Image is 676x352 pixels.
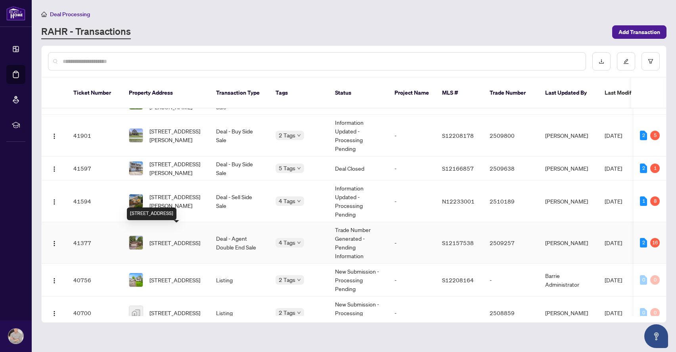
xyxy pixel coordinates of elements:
span: [DATE] [605,276,622,284]
td: Information Updated - Processing Pending [329,181,388,222]
img: Logo [51,310,57,317]
th: Ticket Number [67,78,123,108]
img: thumbnail-img [129,273,143,287]
td: 2509800 [483,115,539,156]
span: [STREET_ADDRESS] [149,238,200,247]
th: Status [329,78,388,108]
td: New Submission - Processing Pending [329,297,388,329]
img: Logo [51,240,57,247]
th: Transaction Type [210,78,269,108]
td: Listing [210,264,269,297]
span: home [41,11,47,17]
span: 4 Tags [279,238,295,247]
th: Tags [269,78,329,108]
span: edit [623,59,629,64]
span: [DATE] [605,132,622,139]
img: Logo [51,199,57,205]
div: [STREET_ADDRESS] [127,207,176,220]
img: thumbnail-img [129,194,143,208]
td: New Submission - Processing Pending [329,264,388,297]
td: 40756 [67,264,123,297]
div: 2 [640,238,647,247]
div: 0 [650,308,660,318]
img: thumbnail-img [129,129,143,142]
a: RAHR - Transactions [41,25,131,39]
span: [DATE] [605,239,622,246]
img: Profile Icon [8,329,23,344]
button: Logo [48,129,61,142]
td: [PERSON_NAME] [539,156,598,181]
div: 1 [640,196,647,206]
td: Trade Number Generated - Pending Information [329,222,388,264]
img: logo [6,6,25,21]
td: - [388,115,436,156]
td: Deal - Agent Double End Sale [210,222,269,264]
img: Logo [51,278,57,284]
button: Add Transaction [612,25,666,39]
span: Deal Processing [50,11,90,18]
span: 4 Tags [279,196,295,205]
td: 2508859 [483,297,539,329]
td: 40700 [67,297,123,329]
td: - [388,156,436,181]
div: 16 [650,238,660,247]
span: 5 Tags [279,164,295,173]
span: [STREET_ADDRESS][PERSON_NAME] [149,192,203,210]
span: down [297,199,301,203]
span: [STREET_ADDRESS][PERSON_NAME] [149,160,203,177]
td: [PERSON_NAME] [539,297,598,329]
img: thumbnail-img [129,306,143,320]
span: 2 Tags [279,275,295,284]
span: down [297,241,301,245]
div: 0 [640,308,647,318]
td: Deal - Buy Side Sale [210,115,269,156]
th: Property Address [123,78,210,108]
button: Logo [48,195,61,207]
img: Logo [51,166,57,172]
span: S12157538 [442,239,474,246]
span: Add Transaction [619,26,660,38]
td: 41597 [67,156,123,181]
td: Listing [210,297,269,329]
button: download [592,52,611,70]
span: [DATE] [605,198,622,205]
div: 0 [640,275,647,285]
td: Barrie Administrator [539,264,598,297]
span: [STREET_ADDRESS] [149,308,200,317]
span: [DATE] [605,165,622,172]
button: edit [617,52,635,70]
img: thumbnail-img [129,236,143,249]
div: 0 [650,275,660,285]
div: 5 [650,131,660,140]
th: Last Modified Date [598,78,670,108]
td: - [483,264,539,297]
span: S12166857 [442,165,474,172]
span: download [599,59,604,64]
img: thumbnail-img [129,162,143,175]
th: MLS # [436,78,483,108]
td: - [388,297,436,329]
td: - [388,222,436,264]
td: 41901 [67,115,123,156]
td: Deal - Buy Side Sale [210,156,269,181]
span: 2 Tags [279,131,295,140]
td: 41377 [67,222,123,264]
th: Last Updated By [539,78,598,108]
td: Deal Closed [329,156,388,181]
button: Logo [48,236,61,249]
td: - [388,181,436,222]
td: 2509638 [483,156,539,181]
img: Logo [51,133,57,139]
span: down [297,133,301,137]
td: Deal - Sell Side Sale [210,181,269,222]
td: [PERSON_NAME] [539,222,598,264]
button: Logo [48,162,61,175]
span: Last Modified Date [605,88,653,97]
th: Project Name [388,78,436,108]
td: Information Updated - Processing Pending [329,115,388,156]
span: [STREET_ADDRESS] [149,276,200,284]
div: 2 [640,164,647,173]
button: filter [642,52,660,70]
td: 41594 [67,181,123,222]
span: S12208164 [442,276,474,284]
